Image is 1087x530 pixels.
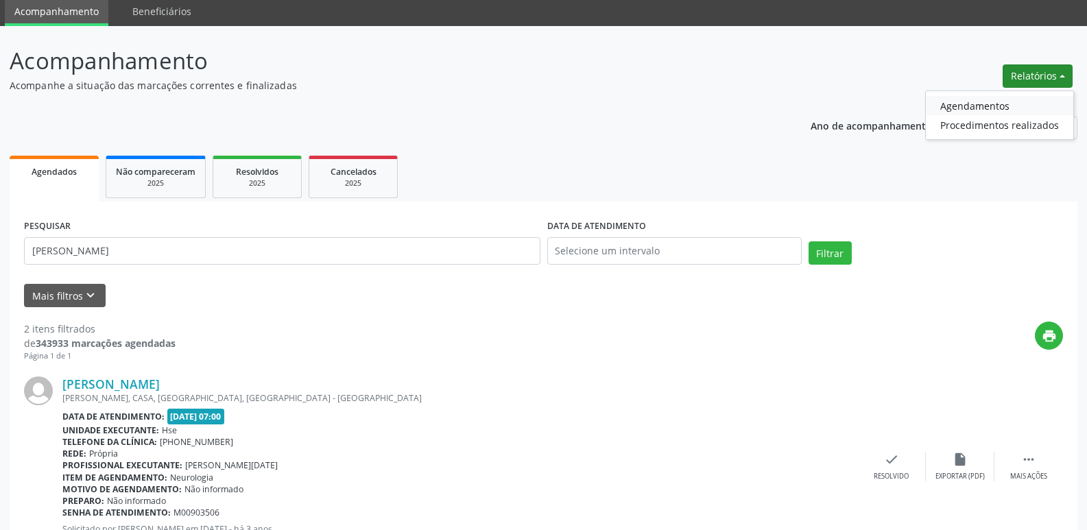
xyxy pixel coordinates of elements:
[162,424,177,436] span: Hse
[547,216,646,237] label: DATA DE ATENDIMENTO
[319,178,387,189] div: 2025
[223,178,291,189] div: 2025
[236,166,278,178] span: Resolvidos
[116,178,195,189] div: 2025
[170,472,213,483] span: Neurologia
[62,459,182,471] b: Profissional executante:
[24,284,106,308] button: Mais filtroskeyboard_arrow_down
[62,472,167,483] b: Item de agendamento:
[10,44,757,78] p: Acompanhamento
[925,91,1074,140] ul: Relatórios
[24,350,176,362] div: Página 1 de 1
[107,495,166,507] span: Não informado
[874,472,909,481] div: Resolvido
[62,436,157,448] b: Telefone da clínica:
[116,166,195,178] span: Não compareceram
[10,78,757,93] p: Acompanhe a situação das marcações correntes e finalizadas
[1035,322,1063,350] button: print
[62,448,86,459] b: Rede:
[331,166,377,178] span: Cancelados
[1003,64,1073,88] button: Relatórios
[1042,328,1057,344] i: print
[24,216,71,237] label: PESQUISAR
[62,376,160,392] a: [PERSON_NAME]
[62,483,182,495] b: Motivo de agendamento:
[184,483,243,495] span: Não informado
[62,495,104,507] b: Preparo:
[160,436,233,448] span: [PHONE_NUMBER]
[24,376,53,405] img: img
[926,115,1073,134] a: Procedimentos realizados
[953,452,968,467] i: insert_drive_file
[185,459,278,471] span: [PERSON_NAME][DATE]
[884,452,899,467] i: check
[167,409,225,424] span: [DATE] 07:00
[1010,472,1047,481] div: Mais ações
[62,507,171,518] b: Senha de atendimento:
[1021,452,1036,467] i: 
[811,117,932,134] p: Ano de acompanhamento
[24,336,176,350] div: de
[809,241,852,265] button: Filtrar
[36,337,176,350] strong: 343933 marcações agendadas
[24,322,176,336] div: 2 itens filtrados
[547,237,802,265] input: Selecione um intervalo
[89,448,118,459] span: Própria
[174,507,219,518] span: M00903506
[83,288,98,303] i: keyboard_arrow_down
[62,424,159,436] b: Unidade executante:
[24,237,540,265] input: Nome, código do beneficiário ou CPF
[926,96,1073,115] a: Agendamentos
[32,166,77,178] span: Agendados
[935,472,985,481] div: Exportar (PDF)
[62,411,165,422] b: Data de atendimento:
[62,392,857,404] div: [PERSON_NAME], CASA, [GEOGRAPHIC_DATA], [GEOGRAPHIC_DATA] - [GEOGRAPHIC_DATA]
